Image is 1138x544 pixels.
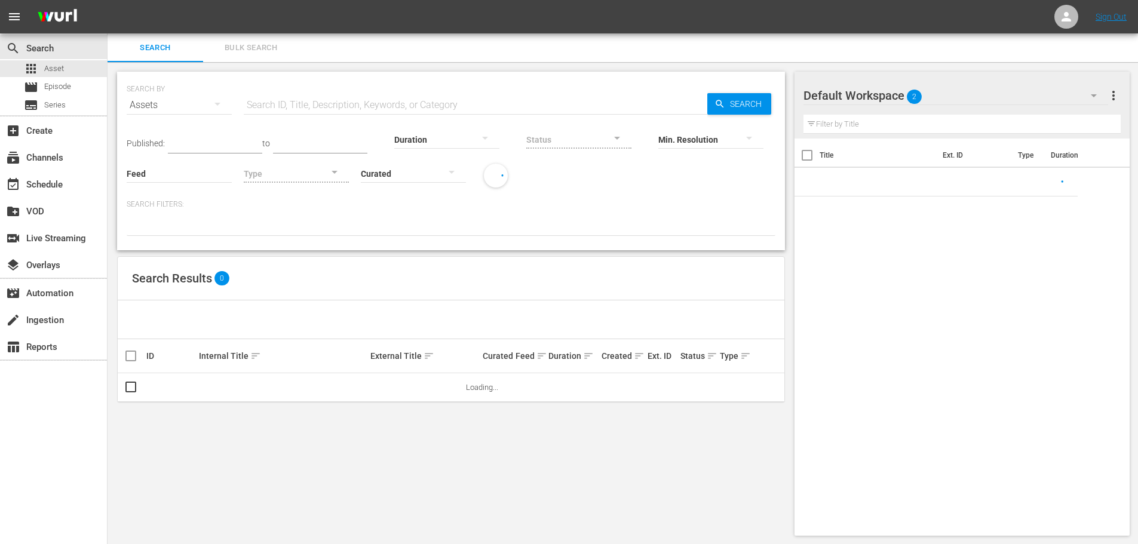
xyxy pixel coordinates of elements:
span: Episode [24,80,38,94]
span: Asset [44,63,64,75]
span: sort [740,351,751,361]
span: 0 [214,271,229,285]
span: Search Results [132,271,212,285]
span: Search [115,41,196,55]
th: Type [1011,139,1044,172]
span: Ingestion [6,313,20,327]
span: 2 [907,84,922,109]
span: Create [6,124,20,138]
span: Live Streaming [6,231,20,245]
span: sort [707,351,717,361]
span: Automation [6,286,20,300]
span: menu [7,10,22,24]
div: Internal Title [199,349,367,363]
span: Loading... [466,383,498,392]
span: to [262,139,270,148]
div: ID [146,351,195,361]
th: Duration [1044,139,1115,172]
div: Duration [548,349,597,363]
span: Channels [6,150,20,165]
span: sort [536,351,547,361]
div: External Title [370,349,479,363]
button: more_vert [1106,81,1121,110]
p: Search Filters: [127,199,775,210]
div: Feed [516,349,545,363]
span: Series [44,99,66,111]
span: Reports [6,340,20,354]
img: ans4CAIJ8jUAAAAAAAAAAAAAAAAAAAAAAAAgQb4GAAAAAAAAAAAAAAAAAAAAAAAAJMjXAAAAAAAAAAAAAAAAAAAAAAAAgAT5G... [29,3,86,31]
span: Bulk Search [210,41,292,55]
button: Search [707,93,771,115]
span: Episode [44,81,71,93]
span: Schedule [6,177,20,192]
span: Asset [24,62,38,76]
a: Sign Out [1096,12,1127,21]
span: Published: [127,139,165,148]
span: sort [634,351,645,361]
div: Ext. ID [648,351,677,361]
div: Assets [127,88,232,122]
span: sort [424,351,434,361]
div: Status [680,349,716,363]
span: more_vert [1106,88,1121,103]
span: sort [583,351,594,361]
span: Series [24,98,38,112]
span: VOD [6,204,20,219]
th: Title [820,139,935,172]
div: Type [720,349,743,363]
span: Search [725,93,771,115]
span: sort [250,351,261,361]
span: Overlays [6,258,20,272]
th: Ext. ID [935,139,1011,172]
div: Curated [483,351,512,361]
span: Search [6,41,20,56]
div: Default Workspace [803,79,1108,112]
div: Created [602,349,644,363]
